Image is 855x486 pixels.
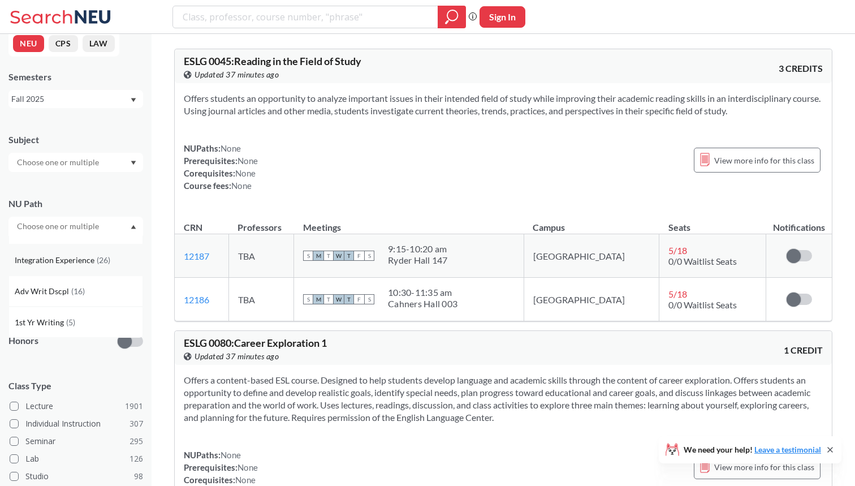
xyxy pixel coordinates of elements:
span: W [334,251,344,261]
span: 295 [129,435,143,448]
div: Semesters [8,71,143,83]
div: Ryder Hall 147 [388,255,448,266]
div: 10:30 - 11:35 am [388,287,457,298]
th: Notifications [766,210,832,234]
span: T [344,251,354,261]
div: NU Path [8,197,143,210]
span: S [303,294,313,304]
td: [GEOGRAPHIC_DATA] [524,278,659,321]
label: Studio [10,469,143,484]
span: 307 [129,418,143,430]
span: F [354,251,364,261]
div: NUPaths: Prerequisites: Corequisites: Course fees: [184,142,258,192]
div: Dropdown arrow [8,153,143,172]
th: Professors [228,210,293,234]
th: Seats [659,210,766,234]
button: NEU [13,35,44,52]
span: 1 CREDIT [784,344,823,356]
p: Honors [8,334,38,347]
span: ESLG 0080 : Career Exploration 1 [184,337,327,349]
svg: magnifying glass [445,9,459,25]
span: S [364,251,374,261]
span: Integration Experience [15,254,97,266]
section: Offers a content-based ESL course. Designed to help students develop language and academic skills... [184,374,823,424]
label: Seminar [10,434,143,449]
span: T [323,294,334,304]
span: 1st Yr Writing [15,316,66,329]
span: ESLG 0045 : Reading in the Field of Study [184,55,361,67]
section: Offers students an opportunity to analyze important issues in their intended field of study while... [184,92,823,117]
span: S [364,294,374,304]
div: Fall 2025 [11,93,129,105]
svg: Dropdown arrow [131,98,136,102]
span: None [237,462,258,472]
span: 126 [129,453,143,465]
td: [GEOGRAPHIC_DATA] [524,234,659,278]
input: Choose one or multiple [11,156,106,169]
div: magnifying glass [438,6,466,28]
span: Updated 37 minutes ago [195,68,279,81]
div: Cahners Hall 003 [388,298,457,309]
span: 5 / 18 [668,289,687,299]
span: View more info for this class [714,153,814,167]
span: ( 26 ) [97,255,110,265]
input: Choose one or multiple [11,220,106,233]
span: ( 16 ) [71,286,85,296]
span: None [221,143,241,153]
button: CPS [49,35,78,52]
span: M [313,294,323,304]
span: Updated 37 minutes ago [195,350,279,363]
span: M [313,251,323,261]
span: T [344,294,354,304]
button: Sign In [480,6,525,28]
a: Leave a testimonial [754,445,821,454]
span: T [323,251,334,261]
div: Fall 2025Dropdown arrow [8,90,143,108]
span: None [221,450,241,460]
span: We need your help! [684,446,821,454]
span: W [334,294,344,304]
span: None [237,156,258,166]
svg: Dropdown arrow [131,161,136,165]
span: 1901 [125,400,143,412]
span: ( 5 ) [66,317,75,327]
span: 0/0 Waitlist Seats [668,299,737,310]
label: Lecture [10,399,143,414]
svg: Dropdown arrow [131,225,136,229]
th: Campus [524,210,659,234]
td: TBA [228,278,293,321]
span: Class Type [8,380,143,392]
span: None [235,475,256,485]
label: Lab [10,451,143,466]
div: Subject [8,134,143,146]
span: 0/0 Waitlist Seats [668,256,737,266]
div: Dropdown arrowSocieties/Institutions(139)Interpreting Culture(124)Difference/Diversity(114)Creati... [8,217,143,236]
span: None [231,180,252,191]
th: Meetings [294,210,524,234]
a: 12187 [184,251,209,261]
span: S [303,251,313,261]
span: 5 / 18 [668,245,687,256]
span: 3 CREDITS [779,62,823,75]
span: Adv Writ Dscpl [15,285,71,298]
span: 98 [134,470,143,483]
span: View more info for this class [714,460,814,474]
span: None [235,168,256,178]
input: Class, professor, course number, "phrase" [182,7,430,27]
label: Individual Instruction [10,416,143,431]
button: LAW [83,35,115,52]
a: 12186 [184,294,209,305]
td: TBA [228,234,293,278]
div: CRN [184,221,202,234]
div: 9:15 - 10:20 am [388,243,448,255]
span: F [354,294,364,304]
